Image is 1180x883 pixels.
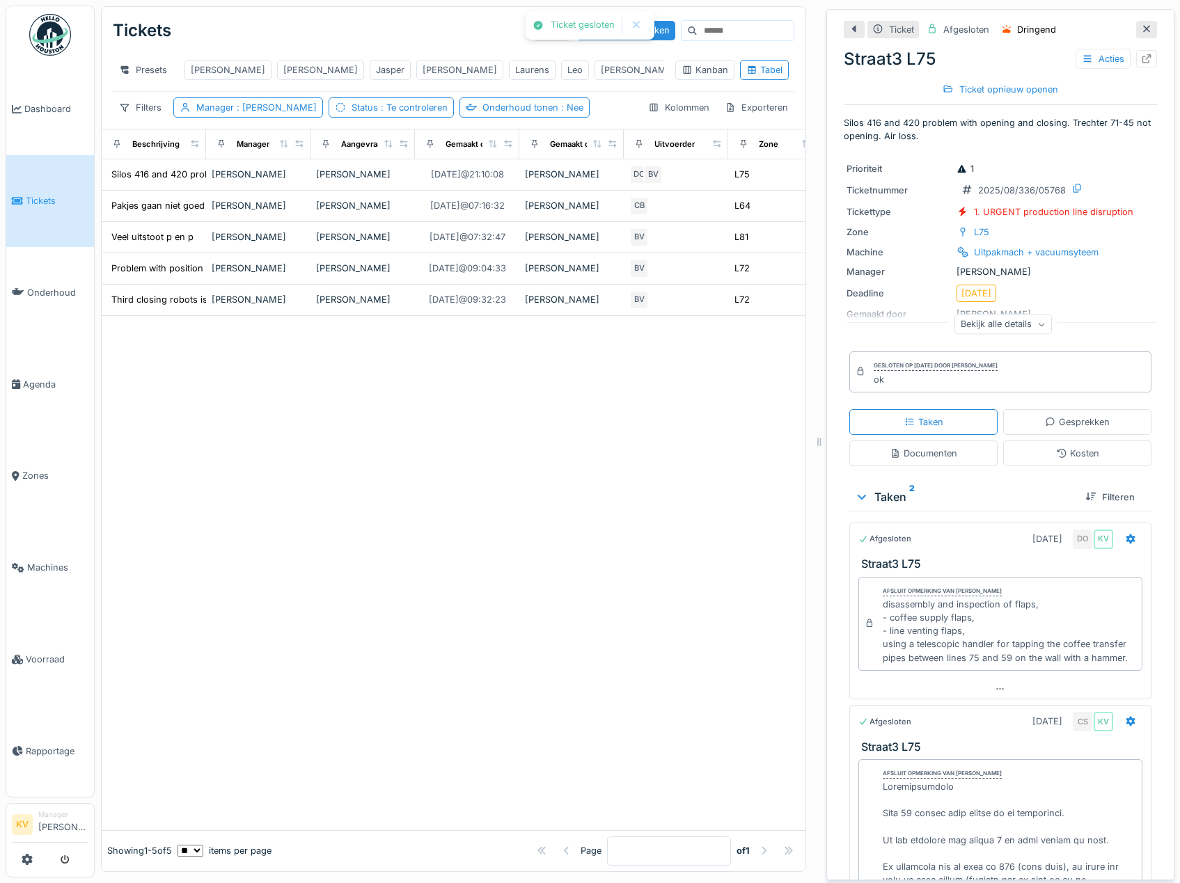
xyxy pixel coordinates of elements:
div: BV [629,228,649,247]
span: Onderhoud [27,286,88,299]
span: Tickets [26,194,88,207]
div: [PERSON_NAME] [191,63,265,77]
div: Manager [38,809,88,820]
div: [PERSON_NAME] [316,230,409,244]
div: [PERSON_NAME] [212,168,305,181]
div: [DATE] [961,287,991,300]
div: Zone [759,138,778,150]
span: Rapportage [26,745,88,758]
div: CS [1073,712,1092,731]
a: Dashboard [6,63,94,155]
div: [PERSON_NAME] [283,63,358,77]
div: Veel uitstoot p en p [111,230,194,244]
div: Documenten [890,447,957,460]
div: BV [629,290,649,310]
div: Ticketnummer [847,184,951,197]
sup: 2 [909,488,915,505]
a: Zones [6,430,94,522]
h3: Straat3 L75 [861,740,1145,754]
div: items per page [178,844,272,857]
div: Tickettype [847,205,951,218]
li: [PERSON_NAME] [38,809,88,839]
div: [PERSON_NAME] [525,293,618,306]
span: Zones [22,469,88,482]
div: [PERSON_NAME] [212,293,305,306]
div: [DATE] @ 09:04:33 [429,262,506,275]
div: Manager [847,265,951,278]
div: Filters [113,97,168,118]
div: [DATE] @ 09:32:23 [429,293,506,306]
div: Status [352,101,448,114]
div: L64 [734,199,750,212]
div: Uitvoerder [654,138,695,150]
div: Silos 416 and 420 problem with opening and clos... [111,168,330,181]
div: Third closing robots is damage [111,293,244,306]
div: Gesprekken [1045,415,1110,429]
span: Dashboard [24,102,88,116]
div: [DATE] @ 21:10:08 [431,168,504,181]
div: Tickets [113,13,171,49]
div: Page [581,844,601,857]
div: [PERSON_NAME] [423,63,497,77]
a: Machines [6,522,94,614]
div: Exporteren [718,97,794,118]
div: Straat3 L75 [844,47,1157,72]
div: Bekijk alle details [954,315,1052,335]
div: Gemaakt door [550,138,602,150]
div: Leo [567,63,583,77]
div: DO [1073,530,1092,549]
div: [PERSON_NAME] [316,262,409,275]
div: Onderhoud tonen [482,101,583,114]
div: Afsluit opmerking van [PERSON_NAME] [883,769,1002,779]
div: L81 [734,230,748,244]
span: : Nee [558,102,583,113]
div: [PERSON_NAME] [525,168,618,181]
div: Showing 1 - 5 of 5 [107,844,172,857]
div: Afgesloten [943,23,989,36]
a: Agenda [6,338,94,430]
div: Tabel [746,63,782,77]
div: BV [643,165,663,184]
div: 2025/08/336/05768 [978,184,1066,197]
div: Kolommen [642,97,716,118]
span: : Te controleren [378,102,448,113]
div: Manager [237,138,269,150]
div: Zone [847,225,951,239]
a: Voorraad [6,614,94,706]
div: Problem with position of labels on Novopack [111,262,302,275]
li: KV [12,814,33,835]
div: 1. URGENT production line disruption [974,205,1133,218]
p: Silos 416 and 420 problem with opening and closing. Trechter 71-45 not opening. Air loss. [844,116,1157,143]
div: [PERSON_NAME] [316,199,409,212]
div: L72 [734,262,750,275]
div: L72 [734,293,750,306]
div: Kosten [1056,447,1099,460]
div: L75 [974,225,989,239]
div: Gesloten op [DATE] door [PERSON_NAME] [874,361,998,371]
div: KV [1094,530,1113,549]
div: Dringend [1017,23,1056,36]
div: Jasper [376,63,404,77]
div: [PERSON_NAME] [601,63,675,77]
div: Pakjes gaan niet goed door waardoor folie versc... [111,199,326,212]
div: Machine [847,246,951,259]
a: KV Manager[PERSON_NAME] [12,809,88,843]
span: Agenda [23,378,88,391]
h3: Straat3 L75 [861,557,1145,571]
strong: of 1 [737,844,750,857]
div: [PERSON_NAME] [525,230,618,244]
span: Voorraad [26,653,88,666]
div: Filteren [1080,488,1140,507]
div: Laurens [515,63,549,77]
div: Acties [1076,49,1131,69]
img: Badge_color-CXgf-gQk.svg [29,14,71,56]
a: Tickets [6,155,94,247]
div: Ticket gesloten [551,19,615,31]
div: Ticket [889,23,914,36]
div: Ticket opnieuw openen [937,80,1064,99]
div: [PERSON_NAME] [212,262,305,275]
div: [PERSON_NAME] [212,199,305,212]
div: Afsluit opmerking van [PERSON_NAME] [883,587,1002,596]
div: Taken [855,488,1074,505]
div: Deadline [847,287,951,300]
